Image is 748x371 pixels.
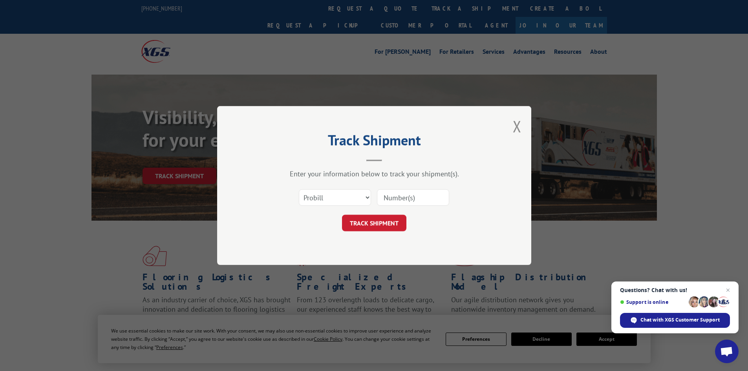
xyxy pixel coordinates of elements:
[620,299,686,305] span: Support is online
[715,340,739,363] a: Open chat
[256,169,492,178] div: Enter your information below to track your shipment(s).
[377,189,449,206] input: Number(s)
[513,116,521,137] button: Close modal
[256,135,492,150] h2: Track Shipment
[620,313,730,328] span: Chat with XGS Customer Support
[620,287,730,293] span: Questions? Chat with us!
[640,316,720,323] span: Chat with XGS Customer Support
[342,215,406,231] button: TRACK SHIPMENT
